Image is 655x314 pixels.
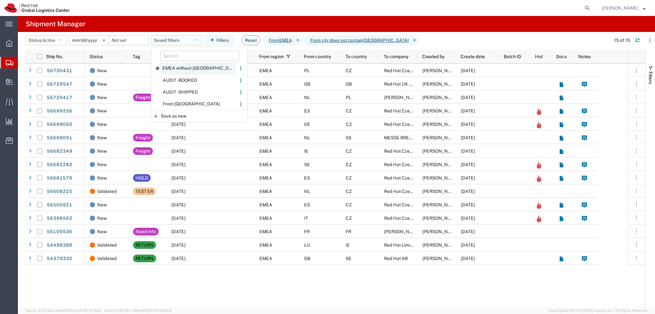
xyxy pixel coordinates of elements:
[171,175,185,180] span: 09/01/2025
[259,162,272,167] span: EMEA
[46,213,73,224] a: 56398562
[304,54,331,59] span: From country
[259,149,272,154] span: EMEA
[97,252,116,265] span: Validated
[345,54,367,59] span: To country
[422,256,459,261] span: Sona Mala
[69,35,109,45] input: Not set
[46,54,63,59] span: Ship No.
[97,77,107,91] span: New
[384,81,424,87] span: Red Hat UK Limited
[384,122,425,127] span: Red Hat Czech s.r.o.
[46,93,73,103] a: 56729417
[171,149,185,154] span: 09/11/2025
[46,133,73,143] a: 56699091
[384,135,444,140] span: MESSE BREMEN M3B GmbH
[384,216,425,221] span: Red Hat Czech s.r.o.
[346,95,351,100] span: PL
[97,104,107,118] span: New
[504,54,521,59] span: Batch ID
[384,175,425,180] span: Red Hat Czech s.r.o.
[304,175,310,180] span: ES
[648,72,653,84] span: Filters
[346,175,352,180] span: CZ
[136,174,148,182] div: HOLD
[171,242,185,248] span: 03/31/2025
[152,74,236,86] span: AUDIT - BOOKED
[384,256,408,261] span: Red Hat AB
[97,211,107,225] span: New
[259,135,272,140] span: EMEA
[171,216,185,221] span: 09/29/2025
[422,202,459,207] span: Mariola Ramos
[304,242,310,248] span: LU
[304,189,310,194] span: NL
[304,108,310,113] span: ES
[97,185,116,198] span: Validated
[171,122,185,127] span: 09/09/2025
[97,171,107,185] span: New
[304,202,310,207] span: ES
[46,173,73,183] a: 56681579
[160,62,236,74] span: EMEA without [GEOGRAPHIC_DATA]
[133,54,140,59] span: Tag
[461,175,475,180] span: 09/01/2025
[304,216,308,221] span: IT
[346,202,352,207] span: CZ
[461,108,475,113] span: 09/03/2025
[147,309,172,312] span: [DATE] 10:06:13
[259,175,272,180] span: EMEA
[97,144,107,158] span: New
[461,202,475,207] span: 08/14/2025
[461,242,475,248] span: 01/28/2025
[461,216,475,221] span: 08/05/2025
[384,149,425,154] span: Red Hat Czech s.r.o.
[269,37,279,44] i: From
[384,54,408,59] span: To company
[259,122,272,127] span: EMEA
[46,200,73,210] a: 56500921
[136,241,154,249] div: RETURN
[136,188,153,195] div: TEST ER
[346,135,352,140] span: DE
[422,108,459,113] span: Ignacio Lago
[171,202,185,207] span: 09/16/2025
[161,113,186,119] span: Save as new
[46,160,73,170] a: 56682282
[461,149,475,154] span: 09/02/2025
[97,91,107,104] span: New
[136,94,150,101] div: Freight
[384,202,425,207] span: Red Hat Czech s.r.o.
[422,135,459,140] span: Sona Mala
[259,108,272,113] span: EMEA
[384,68,425,73] span: Red Hat Czech s.r.o.
[422,95,459,100] span: Sona Mala
[259,68,272,73] span: EMEA
[241,35,260,45] button: Reset
[310,37,363,44] i: From city does not contain
[461,95,475,100] span: 09/05/2025
[259,54,284,59] span: From region
[346,108,352,113] span: CZ
[46,254,73,264] a: 54379335
[384,162,425,167] span: Red Hat Czech s.r.o.
[259,81,272,87] span: EMEA
[46,187,73,197] a: 56608225
[26,16,85,32] h4: Shipment Manager
[422,162,459,167] span: Shatha Al Sadeq
[160,51,240,61] input: Search
[259,242,272,248] span: EMEA
[136,255,154,262] div: RETURN
[204,35,235,45] button: Filters
[4,3,70,13] img: logo
[304,35,411,46] span: From city does not contain Brno
[461,135,475,140] span: 09/03/2025
[461,229,475,234] span: 07/07/2025
[556,54,567,59] span: Docs
[304,135,310,140] span: NL
[259,189,272,194] span: EMEA
[384,229,421,234] span: Riadh Hamdi
[304,95,310,100] span: NL
[461,122,475,127] span: 09/03/2025
[46,119,73,130] a: 56699092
